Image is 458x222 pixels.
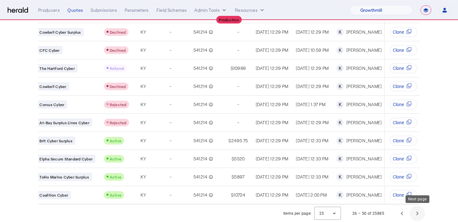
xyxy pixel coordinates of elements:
[193,192,208,198] span: 541214
[390,27,417,37] button: Clone
[67,7,83,13] div: Quotes
[39,84,66,89] span: Cowbell Cyber
[296,120,329,125] span: [DATE] 12:29 PM
[231,65,233,71] span: $
[170,138,171,144] span: -
[194,7,227,13] button: internal dropdown menu
[216,16,242,24] div: Production
[237,47,239,53] span: -
[256,84,288,89] span: [DATE] 12:29 PM
[207,101,213,108] mat-icon: info_outline
[193,83,208,90] span: 541214
[390,45,417,55] button: Clone
[237,29,239,35] span: -
[336,119,344,126] div: K
[233,192,245,198] span: 10724
[390,136,417,146] button: Clone
[110,30,126,34] span: Declined
[207,47,213,53] mat-icon: info_outline
[390,190,417,200] button: Clone
[390,99,417,110] button: Clone
[207,174,213,180] mat-icon: info_outline
[233,65,246,71] span: 10989
[170,174,171,180] span: -
[346,83,382,90] div: [PERSON_NAME]
[170,83,171,90] span: -
[296,174,328,179] span: [DATE] 12:33 PM
[110,175,122,179] span: Active
[207,192,213,198] mat-icon: info_outline
[410,206,425,221] button: Next page
[170,192,171,198] span: -
[193,101,208,108] span: 541214
[296,156,328,161] span: [DATE] 12:33 PM
[110,193,122,197] span: Active
[393,119,404,126] span: Clone
[393,29,404,35] span: Clone
[336,191,344,199] div: K
[207,156,213,162] mat-icon: info_outline
[352,210,384,217] div: 26 – 50 of 25885
[393,174,404,180] span: Clone
[193,174,208,180] span: 541214
[296,47,329,53] span: [DATE] 10:59 PM
[207,83,213,90] mat-icon: info_outline
[235,7,265,13] button: Resources dropdown menu
[141,83,146,90] span: KY
[346,65,382,71] div: [PERSON_NAME]
[110,120,127,125] span: Rejected
[110,84,126,89] span: Declined
[39,138,73,143] span: Brit Cyber Surplus
[141,192,146,198] span: KY
[207,138,213,144] mat-icon: info_outline
[231,138,248,144] span: 2495.75
[256,102,288,107] span: [DATE] 12:29 PM
[141,47,146,53] span: KY
[296,102,325,107] span: [DATE] 1:37 PM
[193,156,208,162] span: 541214
[393,83,404,90] span: Clone
[232,174,234,180] span: $
[207,29,213,35] mat-icon: info_outline
[256,29,288,35] span: [DATE] 12:29 PM
[170,156,171,162] span: -
[390,118,417,128] button: Clone
[110,66,124,71] span: Referral
[110,48,126,52] span: Declined
[336,101,344,108] div: K
[170,101,171,108] span: -
[110,157,122,161] span: Active
[394,206,410,221] button: Previous page
[336,137,344,145] div: K
[228,138,231,144] span: $
[283,210,312,217] div: Items per page:
[237,83,239,90] span: -
[91,7,117,13] div: Submissions
[234,174,245,180] span: 5897
[207,65,213,71] mat-icon: info_outline
[232,156,234,162] span: $
[393,101,404,108] span: Clone
[256,174,288,179] span: [DATE] 12:29 PM
[346,138,382,144] div: [PERSON_NAME]
[296,29,329,35] span: [DATE] 12:29 PM
[39,174,89,179] span: Tokio Marine Cyber Surplus
[346,119,382,126] div: [PERSON_NAME]
[346,101,382,108] div: [PERSON_NAME]
[193,29,208,35] span: 541214
[231,192,233,198] span: $
[110,138,122,143] span: Active
[193,138,208,144] span: 541214
[346,174,382,180] div: [PERSON_NAME]
[193,65,208,71] span: 541214
[393,192,404,198] span: Clone
[141,101,146,108] span: KY
[406,195,429,203] div: Next page
[141,156,146,162] span: KY
[336,64,344,72] div: K
[141,65,146,71] span: KY
[39,156,93,161] span: Elpha Secure Standard Cyber
[170,119,171,126] span: -
[39,48,59,53] span: CFC Cyber
[336,173,344,181] div: K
